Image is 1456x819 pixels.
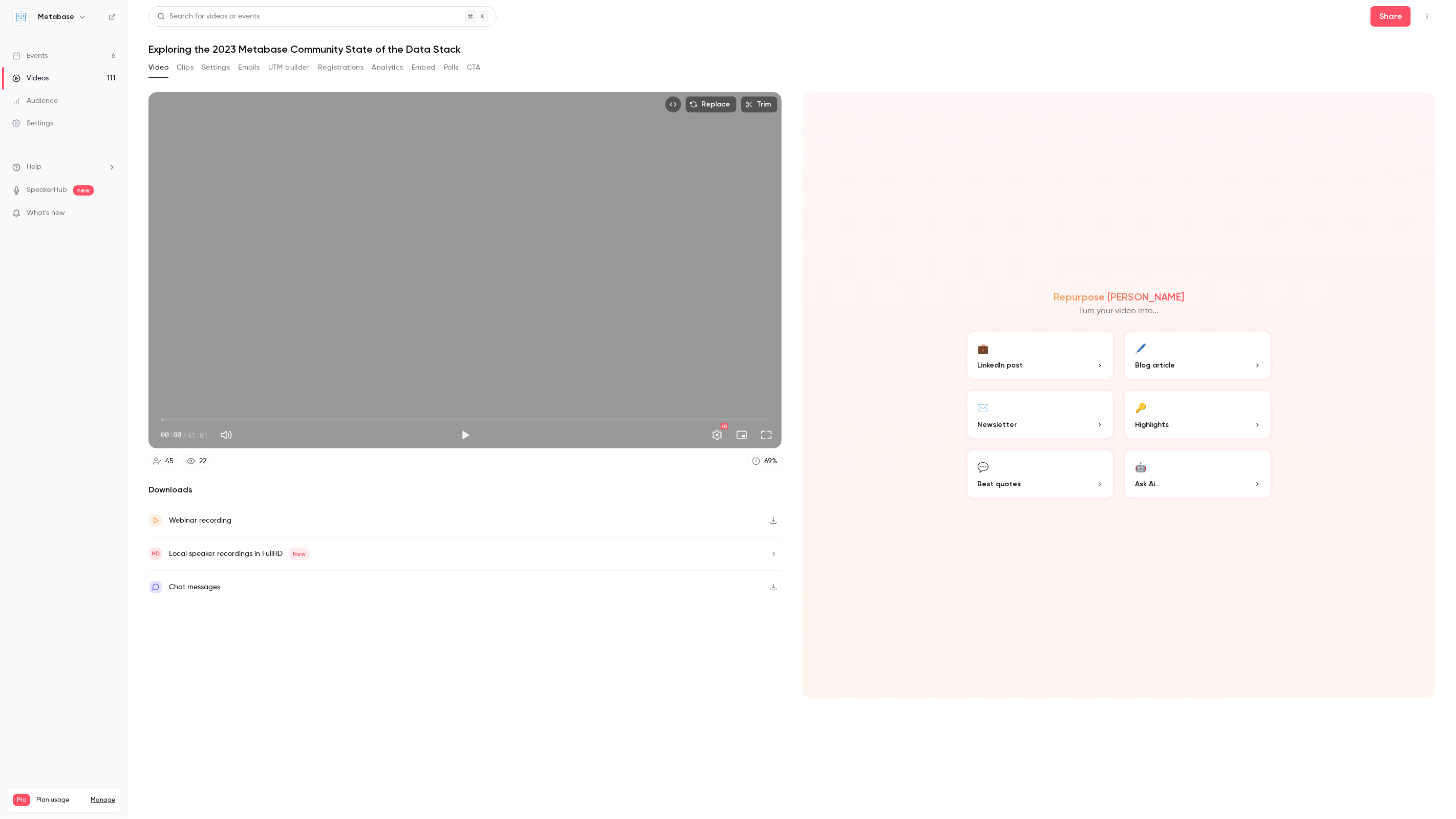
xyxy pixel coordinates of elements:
[161,429,208,440] div: 00:00
[966,389,1115,440] button: ✉️Newsletter
[978,340,989,356] div: 💼
[1136,459,1147,475] div: 🤖
[165,456,174,467] div: 45
[157,11,260,22] div: Search for videos or events
[721,423,728,429] div: HD
[978,399,989,415] div: ✉️
[27,162,41,173] span: Help
[182,429,186,440] span: /
[1136,479,1160,489] span: Ask Ai...
[978,459,989,475] div: 💬
[187,429,208,440] span: 41:01
[202,59,230,76] button: Settings
[12,96,58,106] div: Audience
[978,419,1017,430] span: Newsletter
[978,360,1023,371] span: LinkedIn post
[444,59,459,76] button: Polls
[318,59,363,76] button: Registrations
[741,96,778,113] button: Trim
[238,59,260,76] button: Emails
[103,209,116,218] iframe: Noticeable Trigger
[289,548,310,560] span: New
[177,59,194,76] button: Clips
[169,514,231,527] div: Webinar recording
[756,425,777,445] button: Full screen
[148,43,1436,55] h1: Exploring the 2023 Metabase Community State of the Data Stack
[148,484,782,496] h2: Downloads
[38,12,74,22] h6: Metabase
[12,73,49,83] div: Videos
[13,794,30,806] span: Pro
[764,456,777,467] div: 69 %
[169,581,220,593] div: Chat messages
[966,448,1115,500] button: 💬Best quotes
[747,455,782,468] a: 69%
[1123,448,1273,500] button: 🤖Ask Ai...
[12,162,116,173] li: help-dropdown-opener
[148,59,168,76] button: Video
[1136,399,1147,415] div: 🔑
[1123,330,1273,381] button: 🖊️Blog article
[1371,6,1411,27] button: Share
[161,429,181,440] span: 00:00
[12,51,48,61] div: Events
[1136,340,1147,356] div: 🖊️
[1054,291,1184,303] h2: Repurpose [PERSON_NAME]
[268,59,310,76] button: UTM builder
[732,425,752,445] button: Turn on miniplayer
[412,59,436,76] button: Embed
[372,59,403,76] button: Analytics
[27,208,65,219] span: What's new
[1123,389,1273,440] button: 🔑Highlights
[36,796,84,804] span: Plan usage
[978,479,1021,489] span: Best quotes
[467,59,481,76] button: CTA
[1419,8,1436,25] button: Top Bar Actions
[91,796,115,804] a: Manage
[148,455,178,468] a: 45
[966,330,1115,381] button: 💼LinkedIn post
[13,9,29,25] img: Metabase
[455,425,476,445] button: Play
[1136,419,1169,430] span: Highlights
[216,425,237,445] button: Mute
[73,185,94,196] span: new
[182,455,211,468] a: 22
[665,96,681,113] button: Embed video
[707,425,727,445] button: Settings
[169,548,310,560] div: Local speaker recordings in FullHD
[686,96,737,113] button: Replace
[27,185,67,196] a: SpeakerHub
[1079,305,1159,317] p: Turn your video into...
[12,118,53,128] div: Settings
[1136,360,1175,371] span: Blog article
[199,456,206,467] div: 22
